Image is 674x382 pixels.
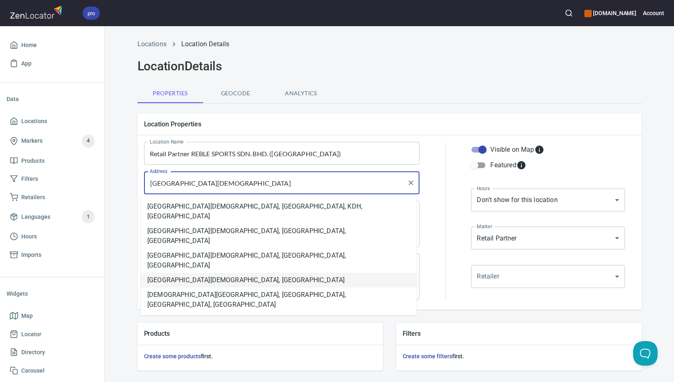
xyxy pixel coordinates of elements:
[7,54,98,73] a: App
[21,311,33,321] span: Map
[144,120,635,128] h5: Location Properties
[83,7,100,20] div: pro
[7,36,98,54] a: Home
[21,347,45,357] span: Directory
[21,116,47,126] span: Locations
[141,288,417,312] li: [DEMOGRAPHIC_DATA][GEOGRAPHIC_DATA], [GEOGRAPHIC_DATA], [GEOGRAPHIC_DATA], [GEOGRAPHIC_DATA]
[560,4,578,22] button: Search
[208,88,264,99] span: Geocode
[633,341,658,366] iframe: Help Scout Beacon - Open
[21,231,37,242] span: Hours
[7,89,98,109] li: Data
[403,353,452,360] a: Create some filters
[490,145,544,155] div: Visible on Map
[7,152,98,170] a: Products
[21,366,45,376] span: Carousel
[7,284,98,303] li: Widgets
[10,3,65,21] img: zenlocator
[21,192,45,202] span: Retailers
[534,145,544,155] svg: Whether the location is visible on the map.
[584,9,636,18] h6: [DOMAIN_NAME]
[7,362,98,380] a: Carousel
[141,224,417,248] li: [GEOGRAPHIC_DATA][DEMOGRAPHIC_DATA], [GEOGRAPHIC_DATA], [GEOGRAPHIC_DATA]
[584,4,636,22] div: Manage your apps
[584,10,592,17] button: color-CE600E
[21,40,37,50] span: Home
[7,112,98,130] a: Locations
[471,227,625,249] div: Retail Partner
[141,248,417,273] li: [GEOGRAPHIC_DATA][DEMOGRAPHIC_DATA], [GEOGRAPHIC_DATA], [GEOGRAPHIC_DATA]
[144,352,376,361] h6: first.
[142,88,198,99] span: Properties
[21,174,38,184] span: Filters
[141,273,417,288] li: [GEOGRAPHIC_DATA][DEMOGRAPHIC_DATA], [GEOGRAPHIC_DATA]
[138,40,167,48] a: Locations
[7,246,98,264] a: Imports
[7,206,98,227] a: Languages1
[82,136,95,146] span: 4
[516,160,526,170] svg: Featured locations are moved to the top of the search results list.
[144,329,376,338] h5: Products
[83,9,100,18] span: pro
[471,189,625,211] div: Don't show for this location
[7,227,98,246] a: Hours
[643,9,664,18] h6: Account
[403,329,635,338] h5: Filters
[273,88,329,99] span: Analytics
[7,343,98,362] a: Directory
[21,136,43,146] span: Markers
[138,39,642,49] nav: breadcrumb
[403,352,635,361] h6: first.
[21,250,41,260] span: Imports
[21,212,50,222] span: Languages
[141,199,417,224] li: [GEOGRAPHIC_DATA][DEMOGRAPHIC_DATA], [GEOGRAPHIC_DATA], KDH, [GEOGRAPHIC_DATA]
[82,212,95,222] span: 1
[7,130,98,152] a: Markers4
[490,160,526,170] div: Featured
[144,353,201,360] a: Create some products
[21,58,32,69] span: App
[7,188,98,207] a: Retailers
[7,325,98,344] a: Locator
[471,265,625,288] div: ​
[181,40,229,48] a: Location Details
[405,177,417,189] button: Clear
[21,156,45,166] span: Products
[21,329,41,339] span: Locator
[7,170,98,188] a: Filters
[138,59,642,74] h2: Location Details
[643,4,664,22] button: Account
[7,307,98,325] a: Map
